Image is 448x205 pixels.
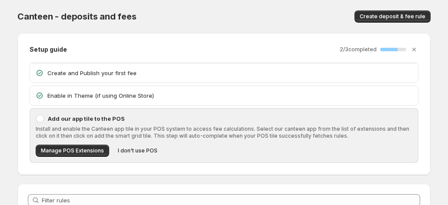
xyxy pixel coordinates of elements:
p: 2 / 3 completed [340,46,377,53]
h2: Setup guide [30,45,67,54]
span: Manage POS Extensions [41,147,104,154]
button: Manage POS Extensions [36,145,109,157]
button: I don't use POS [113,145,163,157]
span: Canteen - deposits and fees [17,11,137,22]
p: Enable in Theme (if using Online Store) [47,91,413,100]
p: Add our app tile to the POS [48,114,412,123]
button: Create deposit & fee rule [354,10,431,23]
span: Create deposit & fee rule [360,13,425,20]
button: Dismiss setup guide [408,43,420,56]
p: Install and enable the Canteen app tile in your POS system to access fee calculations. Select our... [36,126,412,139]
p: Create and Publish your first fee [47,69,413,77]
span: I don't use POS [118,147,157,154]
